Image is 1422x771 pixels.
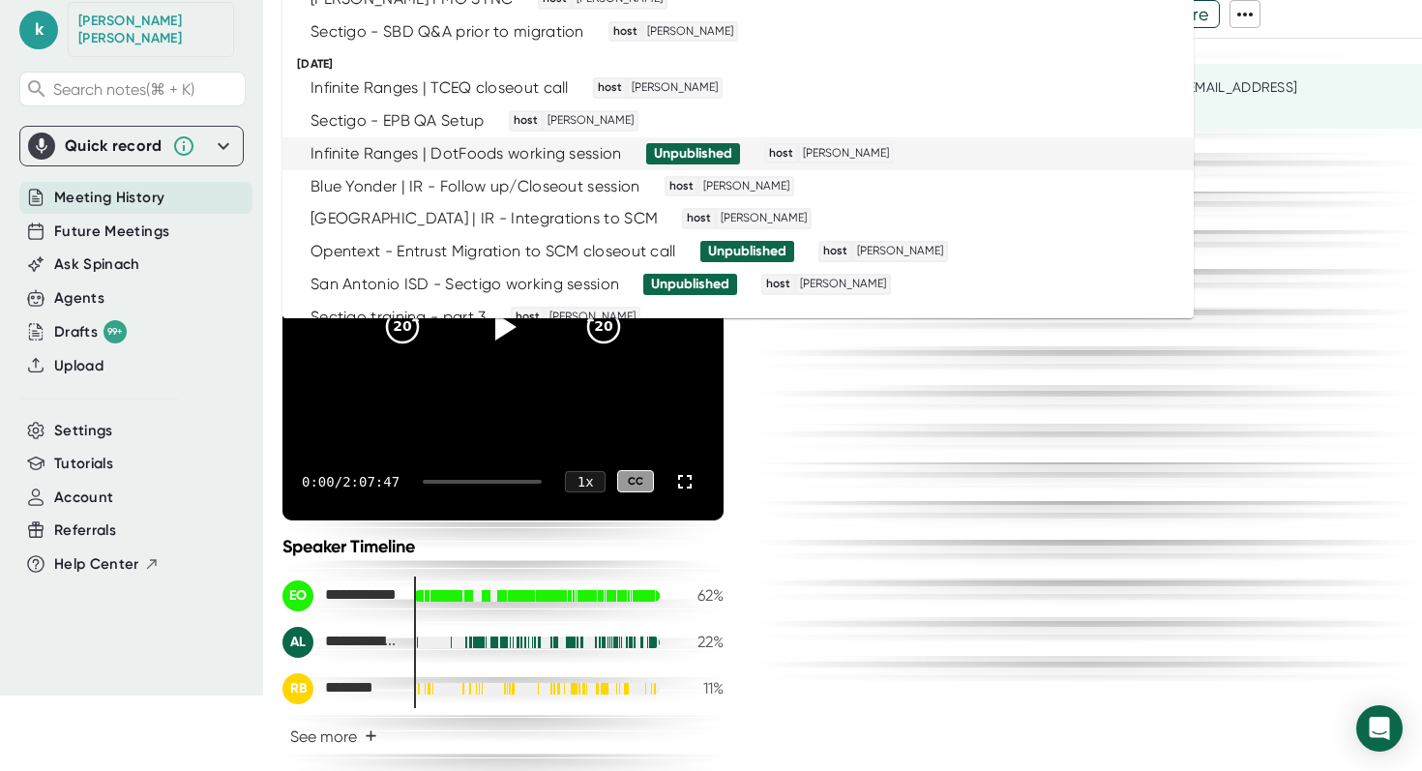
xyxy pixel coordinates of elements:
[684,210,714,227] span: host
[629,79,721,97] span: [PERSON_NAME]
[820,243,850,260] span: host
[282,536,724,557] div: Speaker Timeline
[54,221,169,243] button: Future Meetings
[708,243,786,260] div: Unpublished
[282,673,313,704] div: RB
[311,144,622,163] div: Infinite Ranges | DotFoods working session
[54,320,127,343] button: Drafts 99+
[311,275,619,294] div: San Antonio ISD - Sectigo working session
[311,22,584,42] div: Sectigo - SBD Q&A prior to migration
[54,453,113,475] button: Tutorials
[311,177,640,196] div: Blue Yonder | IR - Follow up/Closeout session
[78,13,223,46] div: Kacy Yates
[54,253,140,276] button: Ask Spinach
[675,586,724,605] div: 62 %
[282,627,399,658] div: Angie Lipcaman
[54,519,116,542] button: Referrals
[511,112,541,130] span: host
[513,309,543,326] span: host
[365,728,377,744] span: +
[311,308,487,327] div: Sectigo training - part 3
[718,210,810,227] span: [PERSON_NAME]
[617,470,654,492] div: CC
[282,627,313,658] div: AL
[595,79,625,97] span: host
[282,580,399,611] div: Emir Omerika
[54,420,113,442] button: Settings
[651,276,729,293] div: Unpublished
[547,309,638,326] span: [PERSON_NAME]
[675,679,724,697] div: 11 %
[311,242,676,261] div: Opentext - Entrust Migration to SCM closeout call
[311,111,485,131] div: Sectigo - EPB QA Setup
[54,487,113,509] button: Account
[54,355,104,377] button: Upload
[54,287,104,310] button: Agents
[545,112,637,130] span: [PERSON_NAME]
[311,209,658,228] div: [GEOGRAPHIC_DATA] | IR - Integrations to SCM
[675,633,724,651] div: 22 %
[282,720,385,754] button: See more+
[610,23,640,41] span: host
[667,178,696,195] span: host
[854,243,946,260] span: [PERSON_NAME]
[302,474,400,489] div: 0:00 / 2:07:47
[54,553,139,576] span: Help Center
[282,580,313,611] div: EO
[800,145,892,163] span: [PERSON_NAME]
[766,145,796,163] span: host
[53,80,194,99] span: Search notes (⌘ + K)
[763,276,793,293] span: host
[654,145,732,163] div: Unpublished
[311,78,569,98] div: Infinite Ranges | TCEQ closeout call
[54,320,127,343] div: Drafts
[1356,705,1403,752] div: Open Intercom Messenger
[700,178,792,195] span: [PERSON_NAME]
[54,553,160,576] button: Help Center
[797,276,889,293] span: [PERSON_NAME]
[104,320,127,343] div: 99+
[297,57,1194,72] div: [DATE]
[644,23,736,41] span: [PERSON_NAME]
[65,136,163,156] div: Quick record
[19,11,58,49] span: k
[54,187,164,209] button: Meeting History
[28,127,235,165] div: Quick record
[565,471,606,492] div: 1 x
